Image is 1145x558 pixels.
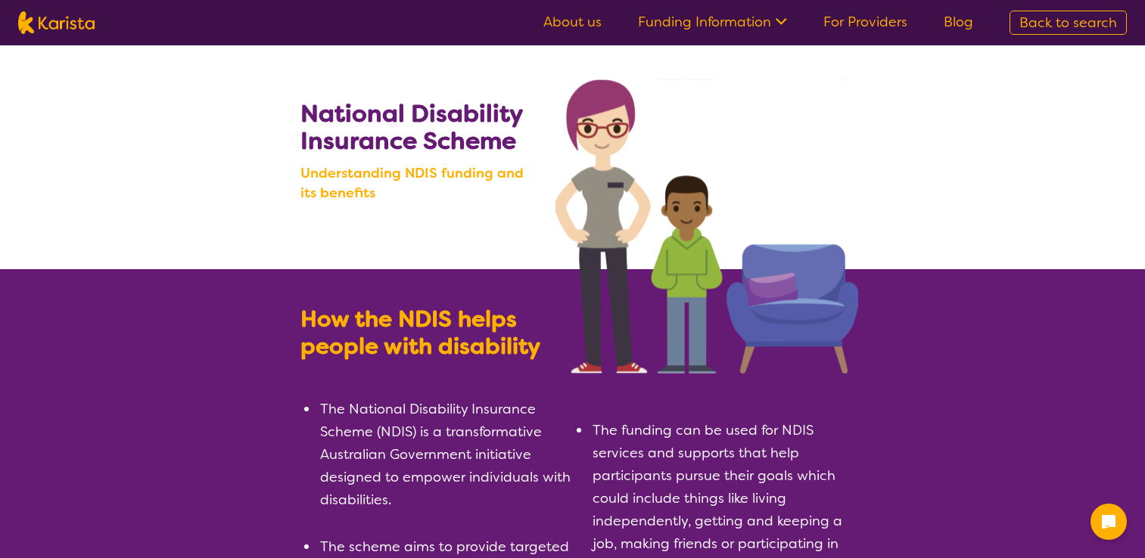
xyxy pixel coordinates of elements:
a: Blog [944,13,973,31]
a: Back to search [1010,11,1127,35]
img: Search NDIS services with Karista [555,79,858,374]
a: Funding Information [638,13,787,31]
img: Karista logo [18,11,95,34]
b: How the NDIS helps people with disability [300,304,540,361]
li: The National Disability Insurance Scheme (NDIS) is a transformative Australian Government initiat... [319,398,573,511]
a: For Providers [823,13,907,31]
b: National Disability Insurance Scheme [300,98,522,157]
b: Understanding NDIS funding and its benefits [300,163,542,203]
span: Back to search [1019,14,1117,32]
a: About us [543,13,602,31]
